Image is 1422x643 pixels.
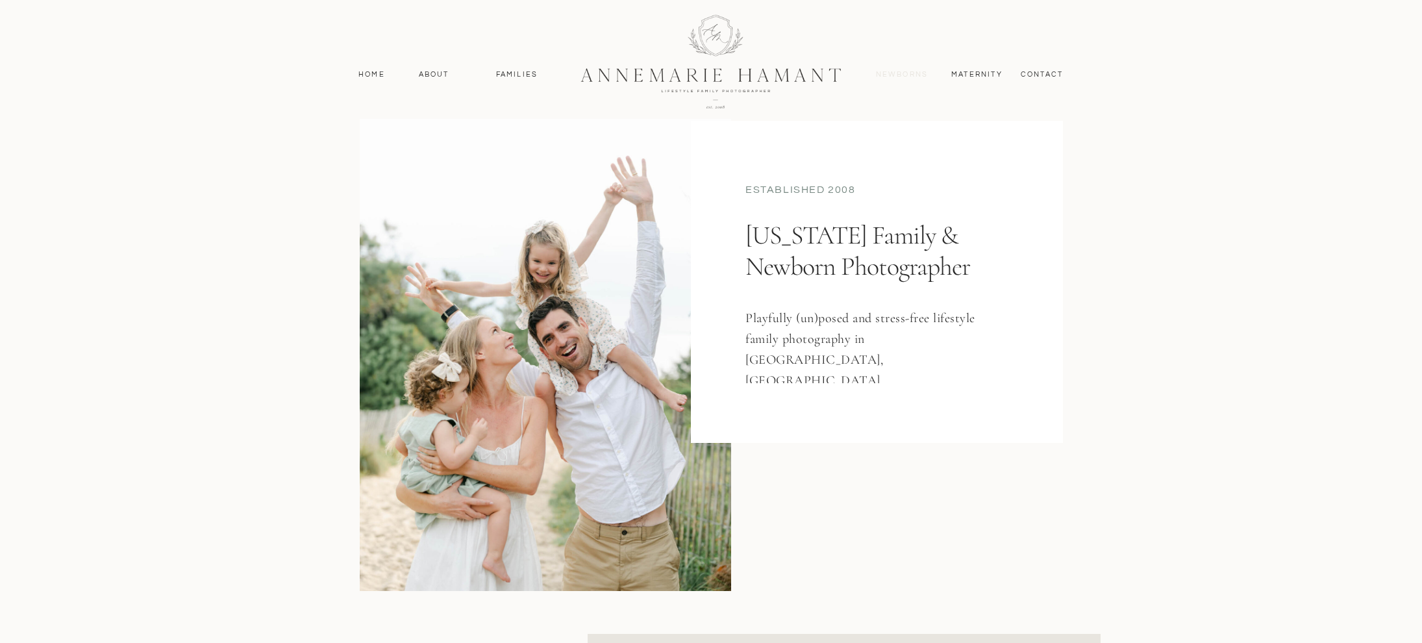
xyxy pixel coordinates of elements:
a: Home [353,69,391,81]
div: established 2008 [745,183,1009,200]
h1: [US_STATE] Family & Newborn Photographer [745,220,1003,332]
a: About [415,69,453,81]
a: MAternity [951,69,1001,81]
a: contact [1014,69,1070,81]
a: Families [488,69,546,81]
a: Newborns [871,69,933,81]
h3: Playfully (un)posed and stress-free lifestyle family photography in [GEOGRAPHIC_DATA], [GEOGRAPHI... [745,308,990,383]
